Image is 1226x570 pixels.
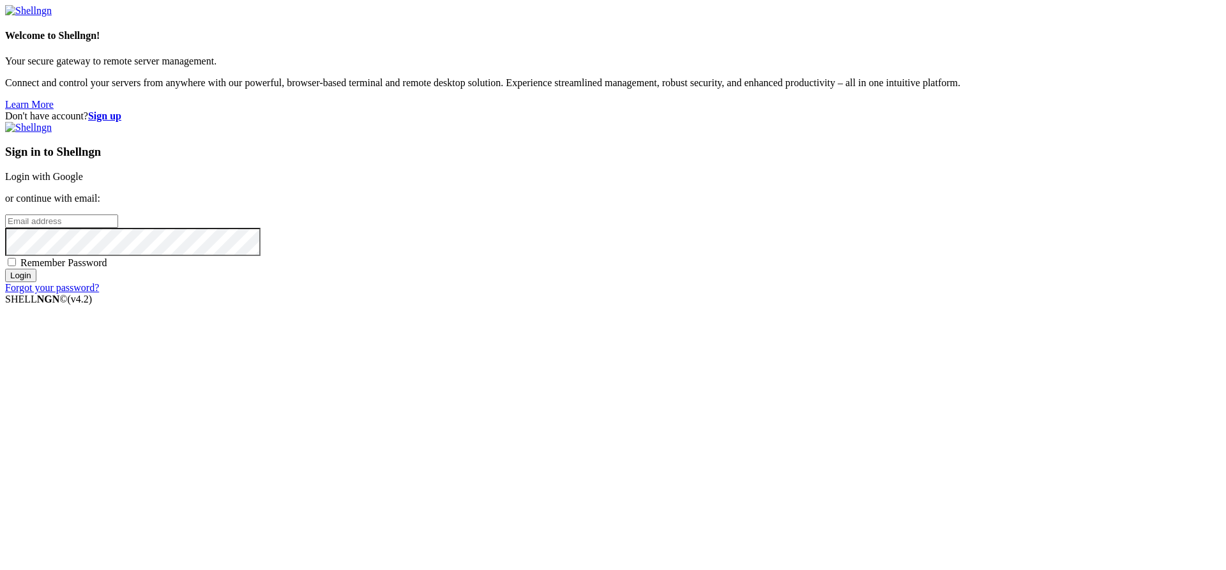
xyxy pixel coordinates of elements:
span: Remember Password [20,257,107,268]
div: Don't have account? [5,110,1221,122]
input: Login [5,269,36,282]
img: Shellngn [5,122,52,133]
a: Forgot your password? [5,282,99,293]
h4: Welcome to Shellngn! [5,30,1221,41]
span: SHELL © [5,294,92,304]
img: Shellngn [5,5,52,17]
a: Learn More [5,99,54,110]
p: Your secure gateway to remote server management. [5,56,1221,67]
h3: Sign in to Shellngn [5,145,1221,159]
p: or continue with email: [5,193,1221,204]
input: Email address [5,214,118,228]
span: 4.2.0 [68,294,93,304]
b: NGN [37,294,60,304]
a: Sign up [88,110,121,121]
p: Connect and control your servers from anywhere with our powerful, browser-based terminal and remo... [5,77,1221,89]
input: Remember Password [8,258,16,266]
a: Login with Google [5,171,83,182]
